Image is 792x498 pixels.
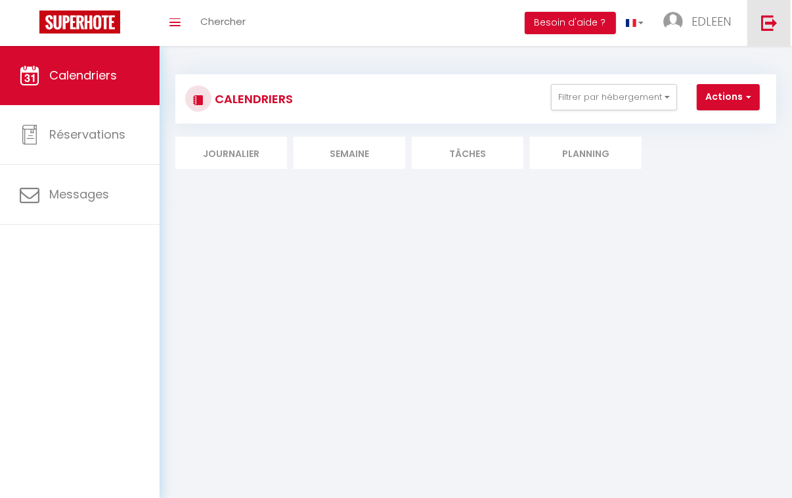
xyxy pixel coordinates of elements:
[211,84,293,114] h3: CALENDRIERS
[761,14,778,31] img: logout
[551,84,677,110] button: Filtrer par hébergement
[49,126,125,143] span: Réservations
[294,137,405,169] li: Semaine
[39,11,120,34] img: Super Booking
[412,137,523,169] li: Tâches
[175,137,287,169] li: Journalier
[697,84,760,110] button: Actions
[692,13,731,30] span: EDLEEN
[49,186,109,202] span: Messages
[663,12,683,32] img: ...
[525,12,616,34] button: Besoin d'aide ?
[49,67,117,83] span: Calendriers
[200,14,246,28] span: Chercher
[530,137,642,169] li: Planning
